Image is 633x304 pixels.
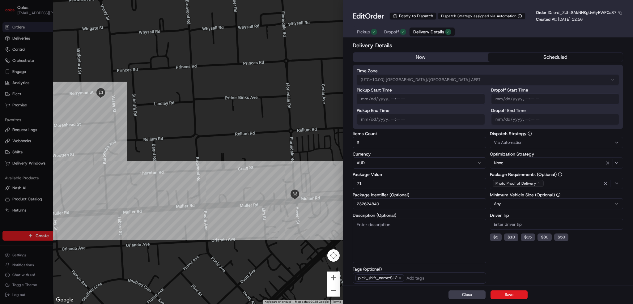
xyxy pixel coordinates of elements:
[438,13,525,19] button: Dispatch Strategy assigned via Automation
[448,290,486,299] button: Close
[490,152,623,156] label: Optimization Strategy
[327,272,340,284] button: Zoom in
[21,65,78,70] div: We're available if you need us!
[353,172,486,177] label: Package Value
[357,69,619,73] label: Time Zone
[490,131,623,136] label: Dispatch Strategy
[353,152,486,156] label: Currency
[353,11,384,21] h1: Edit
[327,249,340,262] button: Map camera controls
[413,29,444,35] span: Delivery Details
[491,290,528,299] button: Save
[4,87,50,98] a: 📗Knowledge Base
[490,213,623,217] label: Driver Tip
[353,53,488,62] button: now
[332,300,341,303] a: Terms (opens in new tab)
[295,300,329,303] span: Map data ©2025 Google
[491,108,619,113] label: Dropoff End Time
[353,41,623,50] h2: Delivery Details
[494,140,522,145] span: Via Automation
[353,267,486,271] label: Tags (optional)
[6,90,11,95] div: 📗
[521,233,535,241] button: $15
[490,137,623,148] button: Via Automation
[265,300,291,304] button: Keyboard shortcuts
[327,284,340,297] button: Zoom out
[558,172,562,177] button: Package Requirements (Optional)
[405,274,483,282] input: Add tags
[365,11,384,21] span: Order
[495,181,536,186] span: Photo Proof of Delivery
[12,90,47,96] span: Knowledge Base
[384,29,399,35] span: Dropoff
[357,29,370,35] span: Pickup
[490,219,623,230] input: Enter driver tip
[528,131,532,136] button: Dispatch Strategy
[491,88,619,92] label: Dropoff Start Time
[52,90,57,95] div: 💻
[494,160,503,166] span: None
[490,178,623,189] button: Photo Proof of Delivery
[353,213,486,217] label: Description (Optional)
[490,157,623,169] button: None
[357,88,485,92] label: Pickup Start Time
[44,105,75,109] a: Powered byPylon
[62,105,75,109] span: Pylon
[6,25,113,35] p: Welcome 👋
[6,59,17,70] img: 1736555255976-a54dd68f-1ca7-489b-9aae-adbdc363a1c4
[556,193,560,197] button: Minimum Vehicle Size (Optional)
[554,10,616,15] span: ord_2UhtSAkNNKgUv6yEWPXaS7
[353,193,486,197] label: Package Identifier (Optional)
[441,14,516,19] span: Dispatch Strategy assigned via Automation
[554,233,568,241] button: $50
[355,274,404,282] span: pick_shift_name:S12
[16,40,111,46] input: Got a question? Start typing here...
[353,178,486,189] input: Enter package value
[54,296,75,304] img: Google
[389,12,436,20] div: Ready to Dispatch
[488,53,623,62] button: scheduled
[490,233,502,241] button: $5
[353,137,486,148] input: Enter items count
[536,17,583,22] p: Created At:
[58,90,99,96] span: API Documentation
[357,108,485,113] label: Pickup End Time
[6,6,19,19] img: Nash
[537,233,552,241] button: $30
[536,10,616,15] p: Order ID:
[54,296,75,304] a: Open this area in Google Maps (opens a new window)
[558,17,583,22] span: [DATE] 12:56
[105,61,113,68] button: Start new chat
[50,87,102,98] a: 💻API Documentation
[490,172,623,177] label: Package Requirements (Optional)
[21,59,101,65] div: Start new chat
[504,233,518,241] button: $10
[353,131,486,136] label: Items Count
[353,198,486,209] input: Enter package identifier
[490,193,623,197] label: Minimum Vehicle Size (Optional)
